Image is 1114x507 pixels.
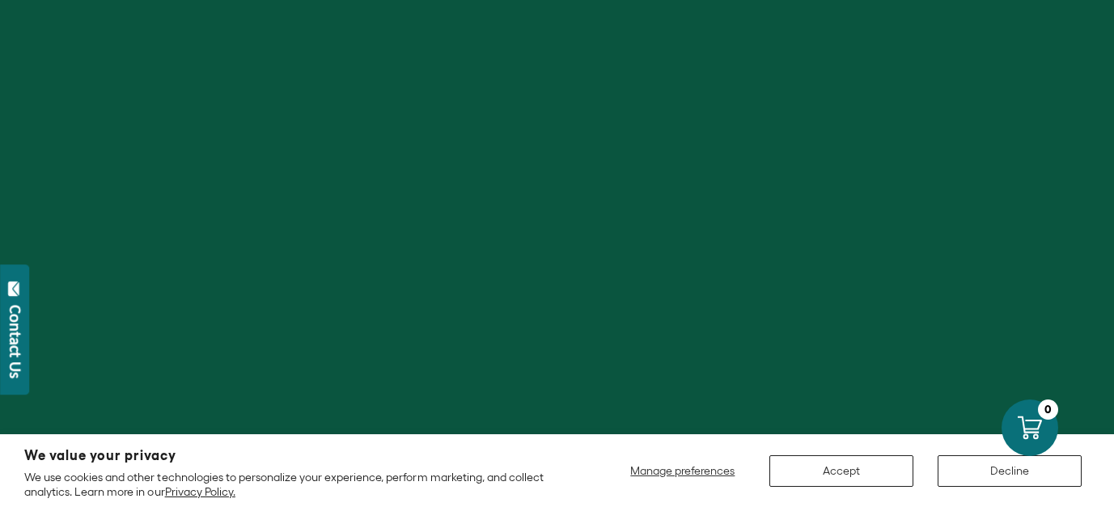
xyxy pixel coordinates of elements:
div: Contact Us [7,305,23,378]
div: 0 [1038,399,1058,420]
h2: We value your privacy [24,449,567,463]
span: Manage preferences [630,464,735,477]
button: Decline [938,455,1082,487]
a: Privacy Policy. [165,485,235,498]
p: We use cookies and other technologies to personalize your experience, perform marketing, and coll... [24,470,567,499]
button: Manage preferences [621,455,745,487]
button: Accept [769,455,913,487]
